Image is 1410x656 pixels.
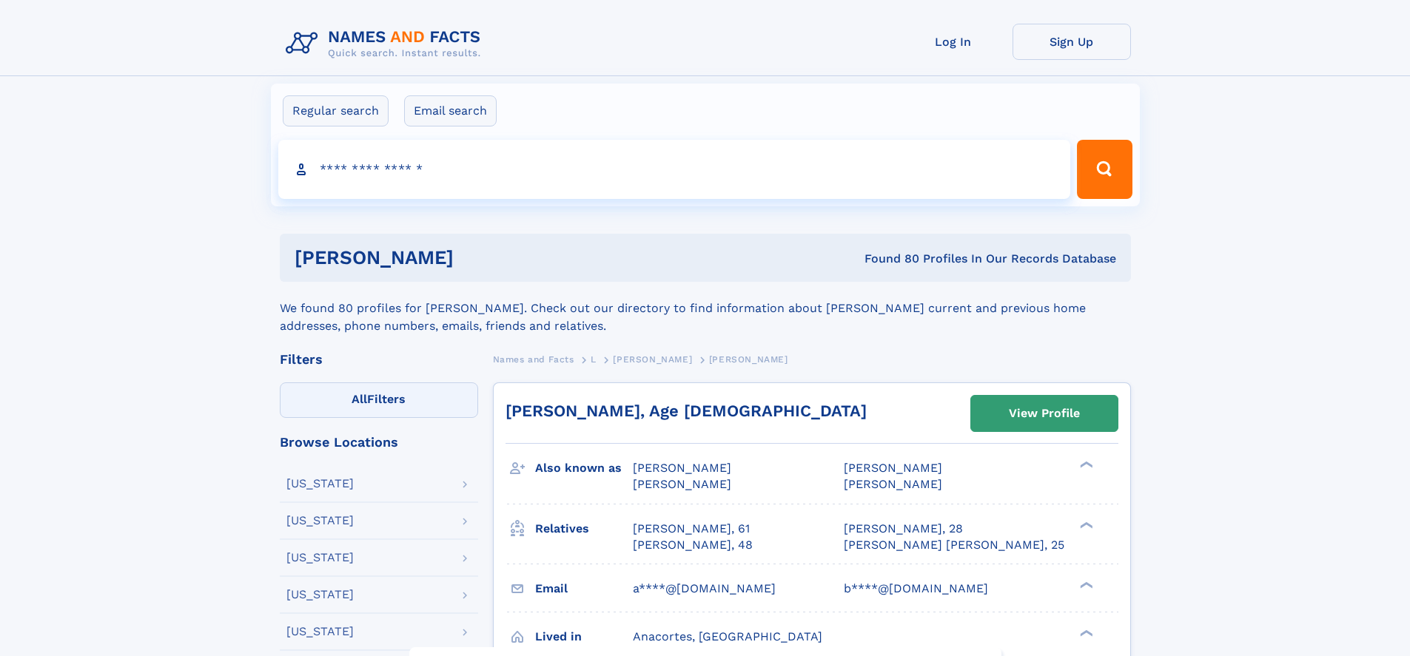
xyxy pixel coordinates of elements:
[591,350,597,368] a: L
[1076,580,1094,589] div: ❯
[280,353,478,366] div: Filters
[286,626,354,638] div: [US_STATE]
[633,629,822,643] span: Anacortes, [GEOGRAPHIC_DATA]
[1013,24,1131,60] a: Sign Up
[278,140,1071,199] input: search input
[1076,520,1094,530] div: ❯
[535,624,633,649] h3: Lived in
[280,436,478,449] div: Browse Locations
[506,402,867,420] a: [PERSON_NAME], Age [DEMOGRAPHIC_DATA]
[613,354,692,365] span: [PERSON_NAME]
[1076,628,1094,638] div: ❯
[286,552,354,564] div: [US_STATE]
[659,251,1116,267] div: Found 80 Profiles In Our Records Database
[404,95,497,126] label: Email search
[1077,140,1132,199] button: Search Button
[286,515,354,527] div: [US_STATE]
[280,382,478,418] label: Filters
[493,350,574,368] a: Names and Facts
[295,248,659,267] h1: [PERSON_NAME]
[844,461,942,475] span: [PERSON_NAME]
[352,392,367,406] span: All
[280,282,1131,335] div: We found 80 profiles for [PERSON_NAME]. Check out our directory to find information about [PERSON...
[535,576,633,601] h3: Email
[844,537,1064,553] a: [PERSON_NAME] [PERSON_NAME], 25
[633,537,753,553] a: [PERSON_NAME], 48
[280,24,493,64] img: Logo Names and Facts
[844,521,963,537] a: [PERSON_NAME], 28
[844,477,942,491] span: [PERSON_NAME]
[1076,460,1094,470] div: ❯
[286,589,354,601] div: [US_STATE]
[535,516,633,541] h3: Relatives
[709,354,788,365] span: [PERSON_NAME]
[633,461,731,475] span: [PERSON_NAME]
[894,24,1013,60] a: Log In
[971,396,1118,431] a: View Profile
[613,350,692,368] a: [PERSON_NAME]
[535,456,633,481] h3: Also known as
[283,95,389,126] label: Regular search
[591,354,597,365] span: L
[1009,396,1080,430] div: View Profile
[286,478,354,490] div: [US_STATE]
[633,477,731,491] span: [PERSON_NAME]
[633,521,750,537] a: [PERSON_NAME], 61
